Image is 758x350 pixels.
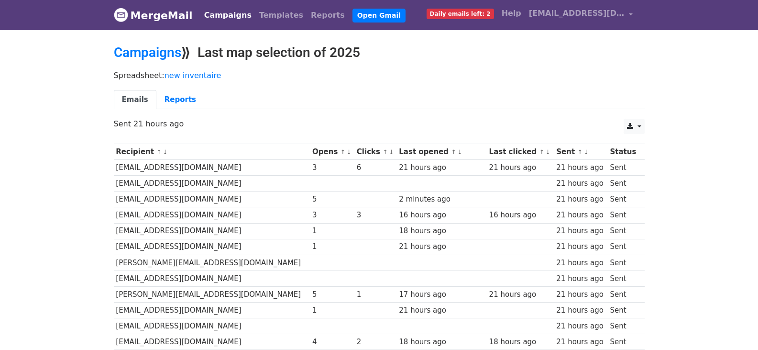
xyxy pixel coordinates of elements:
div: 21 hours ago [556,258,605,269]
div: 1 [312,241,352,252]
a: Templates [255,6,307,25]
div: 21 hours ago [556,321,605,332]
div: 2 minutes ago [399,194,484,205]
div: 6 [357,162,395,173]
td: Sent [608,303,640,318]
div: 16 hours ago [399,210,484,221]
div: 21 hours ago [556,178,605,189]
div: 21 hours ago [556,337,605,348]
th: Sent [554,144,608,160]
td: Sent [608,271,640,286]
th: Opens [310,144,354,160]
div: 2 [357,337,395,348]
td: [EMAIL_ADDRESS][DOMAIN_NAME] [114,176,310,192]
a: ↓ [163,148,168,156]
div: 21 hours ago [556,305,605,316]
td: Sent [608,239,640,255]
td: Sent [608,160,640,176]
th: Last opened [396,144,486,160]
td: [EMAIL_ADDRESS][DOMAIN_NAME] [114,192,310,207]
td: [EMAIL_ADDRESS][DOMAIN_NAME] [114,318,310,334]
div: 3 [312,162,352,173]
th: Clicks [354,144,396,160]
a: Emails [114,90,156,110]
div: 21 hours ago [556,210,605,221]
td: Sent [608,255,640,271]
h2: ⟫ Last map selection of 2025 [114,45,645,61]
a: ↑ [156,148,162,156]
td: [PERSON_NAME][EMAIL_ADDRESS][DOMAIN_NAME] [114,286,310,302]
a: Campaigns [114,45,181,60]
a: ↓ [457,148,462,156]
td: Sent [608,318,640,334]
td: Sent [608,223,640,239]
a: ↑ [341,148,346,156]
div: 1 [312,305,352,316]
div: 21 hours ago [556,162,605,173]
a: Daily emails left: 2 [423,4,498,23]
a: ↓ [583,148,589,156]
div: 16 hours ago [489,210,552,221]
td: [EMAIL_ADDRESS][DOMAIN_NAME] [114,160,310,176]
div: 17 hours ago [399,289,484,300]
td: Sent [608,334,640,350]
div: 21 hours ago [489,162,552,173]
a: ↑ [539,148,544,156]
th: Recipient [114,144,310,160]
div: 18 hours ago [399,226,484,237]
th: Last clicked [487,144,554,160]
p: Sent 21 hours ago [114,119,645,129]
a: ↑ [451,148,456,156]
div: 21 hours ago [556,241,605,252]
td: [EMAIL_ADDRESS][DOMAIN_NAME] [114,207,310,223]
td: [PERSON_NAME][EMAIL_ADDRESS][DOMAIN_NAME] [114,255,310,271]
div: 4 [312,337,352,348]
a: Reports [307,6,349,25]
th: Status [608,144,640,160]
div: 18 hours ago [399,337,484,348]
td: [EMAIL_ADDRESS][DOMAIN_NAME] [114,271,310,286]
div: 1 [312,226,352,237]
td: Sent [608,207,640,223]
td: [EMAIL_ADDRESS][DOMAIN_NAME] [114,303,310,318]
div: 21 hours ago [556,289,605,300]
div: 21 hours ago [399,305,484,316]
a: ↑ [383,148,388,156]
a: Open Gmail [352,9,406,23]
div: 21 hours ago [556,194,605,205]
div: 3 [357,210,395,221]
div: 21 hours ago [399,162,484,173]
td: [EMAIL_ADDRESS][DOMAIN_NAME] [114,334,310,350]
img: MergeMail logo [114,8,128,22]
td: [EMAIL_ADDRESS][DOMAIN_NAME] [114,223,310,239]
a: new inventaire [165,71,221,80]
a: Reports [156,90,204,110]
div: 21 hours ago [489,289,552,300]
td: [EMAIL_ADDRESS][DOMAIN_NAME] [114,239,310,255]
a: ↑ [577,148,582,156]
span: [EMAIL_ADDRESS][DOMAIN_NAME] [529,8,625,19]
div: 21 hours ago [556,226,605,237]
td: Sent [608,176,640,192]
div: 3 [312,210,352,221]
div: 5 [312,289,352,300]
a: [EMAIL_ADDRESS][DOMAIN_NAME] [525,4,637,26]
a: Help [498,4,525,23]
td: Sent [608,286,640,302]
div: 5 [312,194,352,205]
div: 21 hours ago [399,241,484,252]
div: 1 [357,289,395,300]
div: 21 hours ago [556,273,605,284]
a: MergeMail [114,5,193,25]
td: Sent [608,192,640,207]
a: ↓ [389,148,394,156]
a: Campaigns [200,6,255,25]
p: Spreadsheet: [114,70,645,80]
a: ↓ [346,148,352,156]
div: 18 hours ago [489,337,552,348]
a: ↓ [545,148,550,156]
span: Daily emails left: 2 [427,9,494,19]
